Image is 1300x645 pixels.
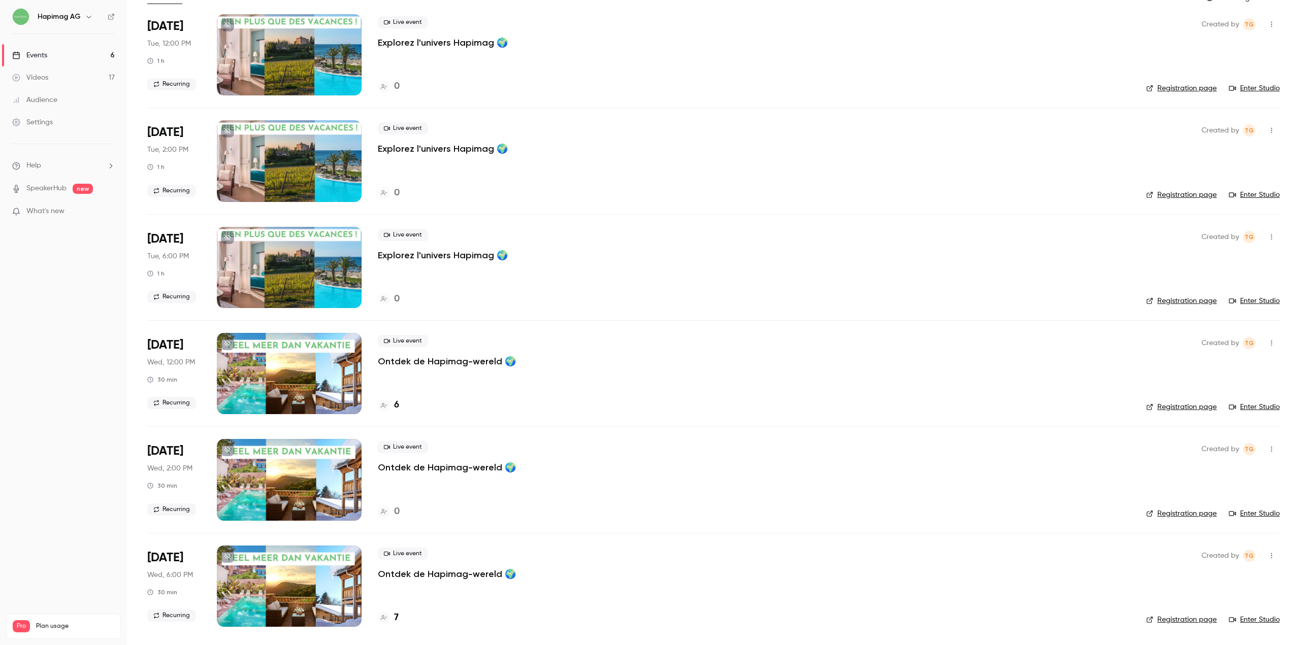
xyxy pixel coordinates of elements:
[378,292,400,306] a: 0
[12,95,57,105] div: Audience
[147,231,183,247] span: [DATE]
[147,503,196,516] span: Recurring
[26,206,64,217] span: What's new
[1201,124,1239,137] span: Created by
[378,355,516,367] a: Ontdek de Hapimag-wereld 🌍
[394,505,400,519] h4: 0
[1245,18,1254,30] span: TG
[1146,296,1217,306] a: Registration page
[26,183,67,194] a: SpeakerHub
[1243,443,1255,455] span: Tiziana Gallizia
[378,186,400,200] a: 0
[1146,508,1217,519] a: Registration page
[1229,508,1280,519] a: Enter Studio
[1243,124,1255,137] span: Tiziana Gallizia
[147,376,177,384] div: 30 min
[12,117,53,127] div: Settings
[147,337,183,353] span: [DATE]
[147,269,165,278] div: 1 h
[378,568,516,580] a: Ontdek de Hapimag-wereld 🌍
[1229,402,1280,412] a: Enter Studio
[13,9,29,25] img: Hapimag AG
[147,163,165,171] div: 1 h
[378,229,428,241] span: Live event
[147,14,201,95] div: Aug 26 Tue, 12:00 PM (Europe/Zurich)
[147,145,188,155] span: Tue, 2:00 PM
[1245,124,1254,137] span: TG
[378,548,428,560] span: Live event
[394,186,400,200] h4: 0
[147,550,183,566] span: [DATE]
[1229,615,1280,625] a: Enter Studio
[1243,18,1255,30] span: Tiziana Gallizia
[1201,337,1239,349] span: Created by
[1245,443,1254,455] span: TG
[36,622,114,630] span: Plan usage
[147,57,165,65] div: 1 h
[378,143,508,155] a: Explorez l'univers Hapimag 🌍
[147,18,183,35] span: [DATE]
[147,397,196,409] span: Recurring
[147,333,201,414] div: Sep 3 Wed, 12:00 PM (Europe/Zurich)
[1229,296,1280,306] a: Enter Studio
[147,291,196,303] span: Recurring
[1201,231,1239,243] span: Created by
[394,611,399,625] h4: 7
[378,16,428,28] span: Live event
[147,251,189,261] span: Tue, 6:00 PM
[26,160,41,171] span: Help
[147,482,177,490] div: 30 min
[147,588,177,596] div: 30 min
[394,292,400,306] h4: 0
[394,80,400,93] h4: 0
[38,12,81,22] h6: Hapimag AG
[1245,337,1254,349] span: TG
[1245,231,1254,243] span: TG
[378,37,508,49] a: Explorez l'univers Hapimag 🌍
[147,78,196,90] span: Recurring
[147,357,195,367] span: Wed, 12:00 PM
[1146,615,1217,625] a: Registration page
[1146,402,1217,412] a: Registration page
[147,124,183,141] span: [DATE]
[378,122,428,134] span: Live event
[1146,190,1217,200] a: Registration page
[147,546,201,627] div: Sep 3 Wed, 6:00 PM (Europe/Zurich)
[147,570,193,580] span: Wed, 6:00 PM
[378,505,400,519] a: 0
[147,120,201,201] div: Aug 26 Tue, 2:00 PM (Europe/Zurich)
[147,463,192,473] span: Wed, 2:00 PM
[73,184,93,194] span: new
[12,50,47,60] div: Events
[12,160,115,171] li: help-dropdown-opener
[378,335,428,347] span: Live event
[12,73,48,83] div: Videos
[1243,337,1255,349] span: Tiziana Gallizia
[378,611,399,625] a: 7
[1243,231,1255,243] span: Tiziana Gallizia
[147,185,196,197] span: Recurring
[147,439,201,520] div: Sep 3 Wed, 2:00 PM (Europe/Zurich)
[1201,443,1239,455] span: Created by
[1243,550,1255,562] span: Tiziana Gallizia
[147,39,191,49] span: Tue, 12:00 PM
[1245,550,1254,562] span: TG
[147,227,201,308] div: Aug 26 Tue, 6:00 PM (Europe/Zurich)
[147,443,183,459] span: [DATE]
[13,620,30,632] span: Pro
[378,461,516,473] a: Ontdek de Hapimag-wereld 🌍
[147,609,196,622] span: Recurring
[1201,18,1239,30] span: Created by
[1146,83,1217,93] a: Registration page
[378,398,399,412] a: 6
[378,249,508,261] a: Explorez l'univers Hapimag 🌍
[378,441,428,453] span: Live event
[1229,190,1280,200] a: Enter Studio
[1229,83,1280,93] a: Enter Studio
